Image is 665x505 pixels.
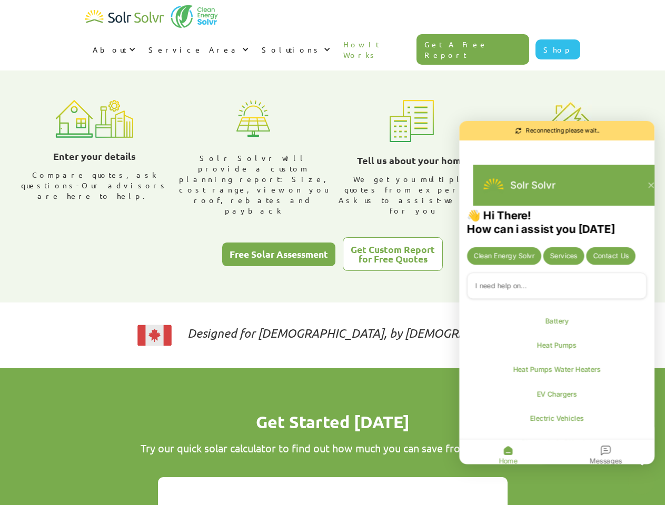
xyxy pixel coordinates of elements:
[543,247,584,265] div: Send Tell me more about your services
[93,44,126,55] div: About
[589,456,622,466] div: Messages
[467,310,647,331] a: Open link Battery
[467,359,647,380] a: Open link Heat Pumps Water Heaters
[337,174,488,216] div: We get you multiple quotes from experts. Ask us to assist-we work for you
[526,126,600,136] div: Reconnecting please wait..
[467,383,647,404] a: Open link EV Chargers
[141,34,254,65] div: Service Area
[178,153,329,216] div: Solr Solvr will provide a custom planning report: Size, cost range, view on you roof, rebates and...
[343,237,443,271] a: Get Custom Reportfor Free Quotes
[106,442,559,454] div: Try our quick solar calculator to find out how much you can save from going solar
[459,440,557,470] div: Open Home tab
[586,247,636,265] div: Send Contact Us
[467,335,647,356] a: Open link Heat Pumps
[19,169,170,201] div: Compare quotes, ask questions-Our advisors are here to help.
[535,39,580,59] a: Shop
[499,456,517,466] div: Home
[416,34,529,65] a: Get A Free Report
[187,328,531,338] p: Designed for [DEMOGRAPHIC_DATA], by [DEMOGRAPHIC_DATA]
[467,209,647,236] div: 👋 Hi There! How can i assist you [DATE]
[467,432,647,453] a: Open link Photovoltaic Shingles
[53,148,136,164] h3: Enter your details
[481,173,506,198] img: 1702586718.png
[642,176,660,194] button: Close chatbot
[357,153,467,168] h3: Tell us about your home
[467,247,541,265] div: Send Tell me more about clean energy
[628,468,654,494] button: Close chatbot widget
[510,178,555,192] div: Solr Solvr
[557,440,654,470] div: Open Messages tab
[254,34,336,65] div: Solutions
[230,249,328,259] div: Free Solar Assessment
[222,243,335,266] a: Free Solar Assessment
[106,410,559,433] h1: Get Started [DATE]
[148,44,240,55] div: Service Area
[467,408,647,429] a: Open link Electric Vehicles
[459,121,654,464] div: Chatbot is open
[85,34,141,65] div: About
[262,44,321,55] div: Solutions
[336,28,417,70] a: How It Works
[351,245,435,263] div: Get Custom Report for Free Quotes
